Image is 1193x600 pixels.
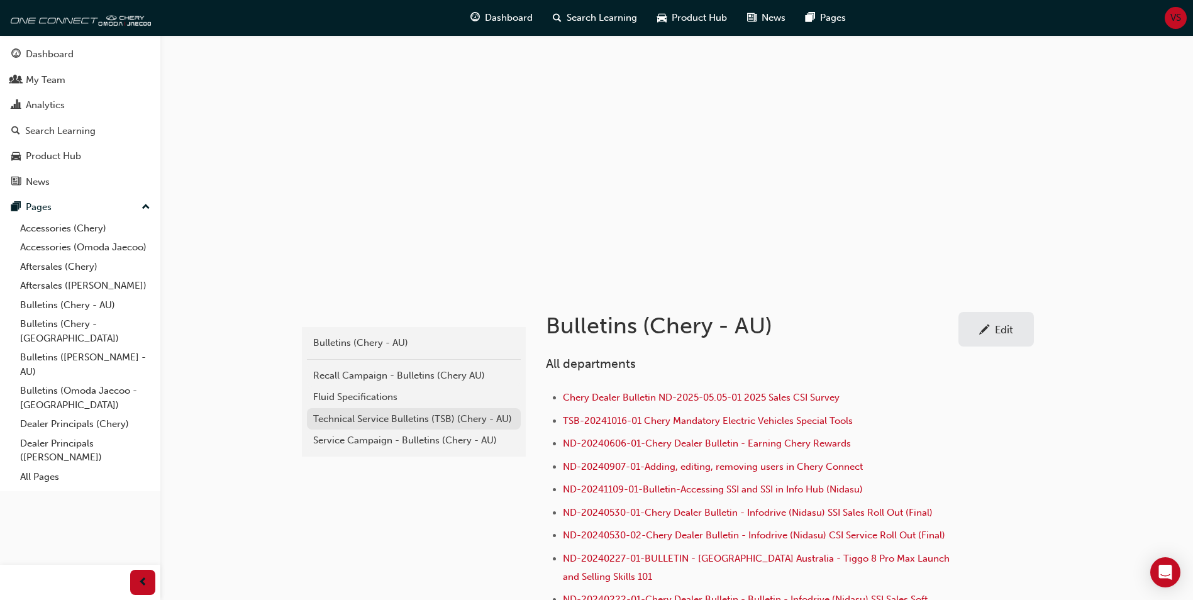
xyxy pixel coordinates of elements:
[313,433,514,448] div: Service Campaign - Bulletins (Chery - AU)
[26,73,65,87] div: My Team
[141,199,150,216] span: up-icon
[25,124,96,138] div: Search Learning
[15,434,155,467] a: Dealer Principals ([PERSON_NAME])
[806,10,815,26] span: pages-icon
[138,575,148,591] span: prev-icon
[747,10,757,26] span: news-icon
[995,323,1013,336] div: Edit
[11,49,21,60] span: guage-icon
[15,314,155,348] a: Bulletins (Chery - [GEOGRAPHIC_DATA])
[11,100,21,111] span: chart-icon
[5,119,155,143] a: Search Learning
[567,11,637,25] span: Search Learning
[563,484,863,495] a: ND-20241109-01-Bulletin-Accessing SSI and SSI in Info Hub (Nidasu)
[11,75,21,86] span: people-icon
[307,332,521,354] a: Bulletins (Chery - AU)
[313,336,514,350] div: Bulletins (Chery - AU)
[15,219,155,238] a: Accessories (Chery)
[307,386,521,408] a: Fluid Specifications
[5,69,155,92] a: My Team
[553,10,562,26] span: search-icon
[1165,7,1187,29] button: VS
[15,381,155,414] a: Bulletins (Omoda Jaecoo - [GEOGRAPHIC_DATA])
[647,5,737,31] a: car-iconProduct Hub
[657,10,667,26] span: car-icon
[820,11,846,25] span: Pages
[5,196,155,219] button: Pages
[11,151,21,162] span: car-icon
[15,238,155,257] a: Accessories (Omoda Jaecoo)
[5,43,155,66] a: Dashboard
[563,392,840,403] a: Chery Dealer Bulletin ND-2025-05.05-01 2025 Sales CSI Survey
[26,175,50,189] div: News
[1170,11,1181,25] span: VS
[15,414,155,434] a: Dealer Principals (Chery)
[563,461,863,472] a: ND-20240907-01-Adding, editing, removing users in Chery Connect
[958,312,1034,347] a: Edit
[563,553,952,582] a: ND-20240227-01-BULLETIN - [GEOGRAPHIC_DATA] Australia - Tiggo 8 Pro Max Launch and Selling Skills...
[546,312,958,340] h1: Bulletins (Chery - AU)
[15,348,155,381] a: Bulletins ([PERSON_NAME] - AU)
[313,390,514,404] div: Fluid Specifications
[470,10,480,26] span: guage-icon
[15,257,155,277] a: Aftersales (Chery)
[796,5,856,31] a: pages-iconPages
[5,40,155,196] button: DashboardMy TeamAnalyticsSearch LearningProduct HubNews
[6,5,151,30] img: oneconnect
[26,47,74,62] div: Dashboard
[307,430,521,452] a: Service Campaign - Bulletins (Chery - AU)
[5,94,155,117] a: Analytics
[15,467,155,487] a: All Pages
[11,177,21,188] span: news-icon
[5,145,155,168] a: Product Hub
[563,438,851,449] a: ND-20240606-01-Chery Dealer Bulletin - Earning Chery Rewards
[563,530,945,541] a: ND-20240530-02-Chery Dealer Bulletin - Infodrive (Nidasu) CSI Service Roll Out (Final)
[15,296,155,315] a: Bulletins (Chery - AU)
[485,11,533,25] span: Dashboard
[26,149,81,164] div: Product Hub
[307,408,521,430] a: Technical Service Bulletins (TSB) (Chery - AU)
[737,5,796,31] a: news-iconNews
[672,11,727,25] span: Product Hub
[563,507,933,518] a: ND-20240530-01-Chery Dealer Bulletin - Infodrive (Nidasu) SSI Sales Roll Out (Final)
[15,276,155,296] a: Aftersales ([PERSON_NAME])
[1150,557,1180,587] div: Open Intercom Messenger
[11,202,21,213] span: pages-icon
[5,170,155,194] a: News
[11,126,20,137] span: search-icon
[563,415,853,426] a: TSB-20241016-01 Chery Mandatory Electric Vehicles Special Tools
[979,325,990,337] span: pencil-icon
[307,365,521,387] a: Recall Campaign - Bulletins (Chery AU)
[762,11,785,25] span: News
[313,412,514,426] div: Technical Service Bulletins (TSB) (Chery - AU)
[26,98,65,113] div: Analytics
[26,200,52,214] div: Pages
[460,5,543,31] a: guage-iconDashboard
[313,369,514,383] div: Recall Campaign - Bulletins (Chery AU)
[546,357,636,371] span: All departments
[543,5,647,31] a: search-iconSearch Learning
